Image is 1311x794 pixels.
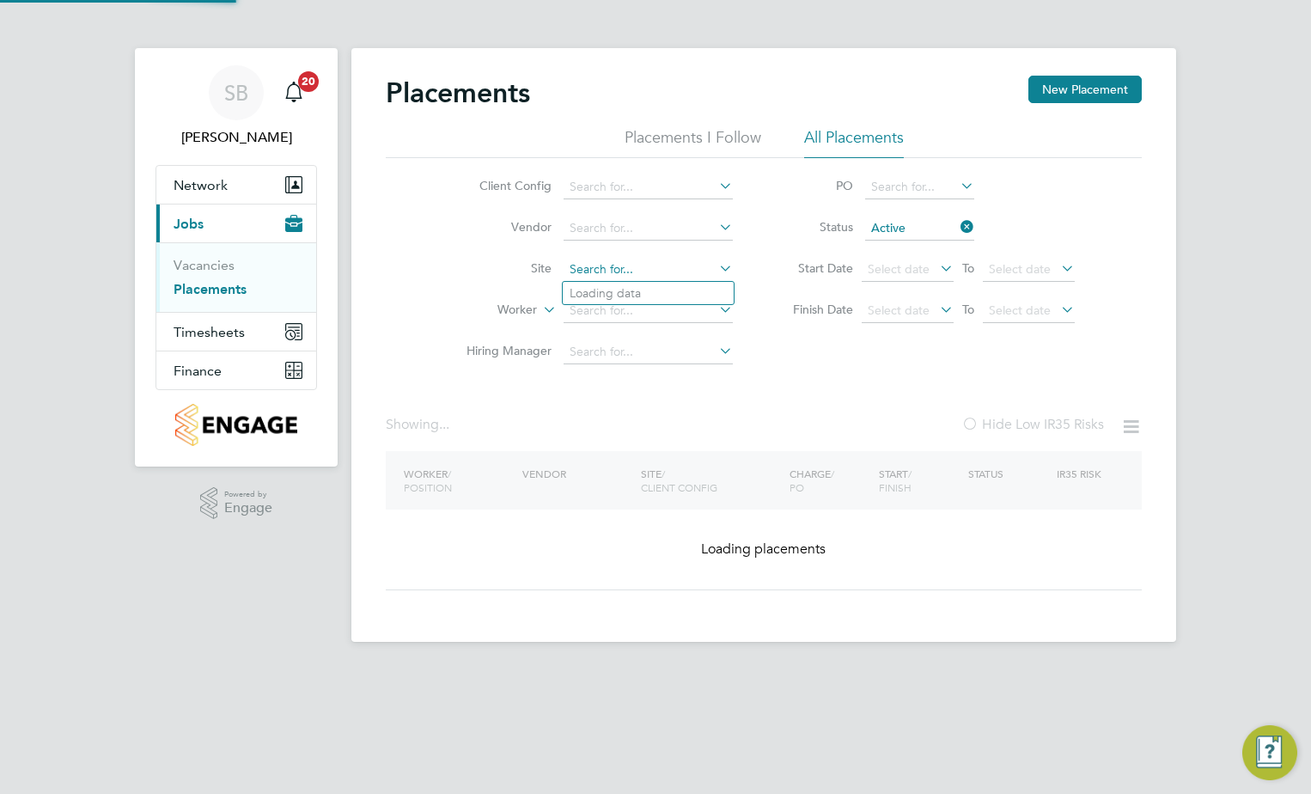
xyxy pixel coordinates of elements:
label: Start Date [776,260,853,276]
input: Search for... [564,217,733,241]
input: Search for... [564,175,733,199]
input: Search for... [564,299,733,323]
div: Jobs [156,242,316,312]
span: SB [224,82,248,104]
label: Worker [438,302,537,319]
button: New Placement [1028,76,1142,103]
span: Timesheets [174,324,245,340]
span: Select date [989,261,1051,277]
a: SB[PERSON_NAME] [155,65,317,148]
a: 20 [277,65,311,120]
nav: Main navigation [135,48,338,467]
a: Vacancies [174,257,235,273]
span: Samantha Bolshaw [155,127,317,148]
button: Timesheets [156,313,316,351]
a: Go to home page [155,404,317,446]
span: To [957,257,979,279]
img: countryside-properties-logo-retina.png [175,404,296,446]
li: All Placements [804,127,904,158]
button: Jobs [156,205,316,242]
span: Finance [174,363,222,379]
span: Select date [989,302,1051,318]
label: Status [776,219,853,235]
button: Finance [156,351,316,389]
label: Hide Low IR35 Risks [961,416,1104,433]
input: Search for... [564,258,733,282]
span: Powered by [224,487,272,502]
input: Search for... [865,175,974,199]
div: Showing [386,416,453,434]
label: Site [453,260,552,276]
span: Network [174,177,228,193]
label: Hiring Manager [453,343,552,358]
label: Finish Date [776,302,853,317]
input: Select one [865,217,974,241]
span: Engage [224,501,272,516]
button: Engage Resource Center [1242,725,1297,780]
span: 20 [298,71,319,92]
input: Search for... [564,340,733,364]
span: Select date [868,302,930,318]
label: PO [776,178,853,193]
h2: Placements [386,76,530,110]
li: Loading data [563,282,734,304]
label: Vendor [453,219,552,235]
span: To [957,298,979,321]
a: Placements [174,281,247,297]
span: ... [439,416,449,433]
li: Placements I Follow [625,127,761,158]
label: Client Config [453,178,552,193]
span: Select date [868,261,930,277]
a: Powered byEngage [200,487,273,520]
span: Jobs [174,216,204,232]
button: Network [156,166,316,204]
